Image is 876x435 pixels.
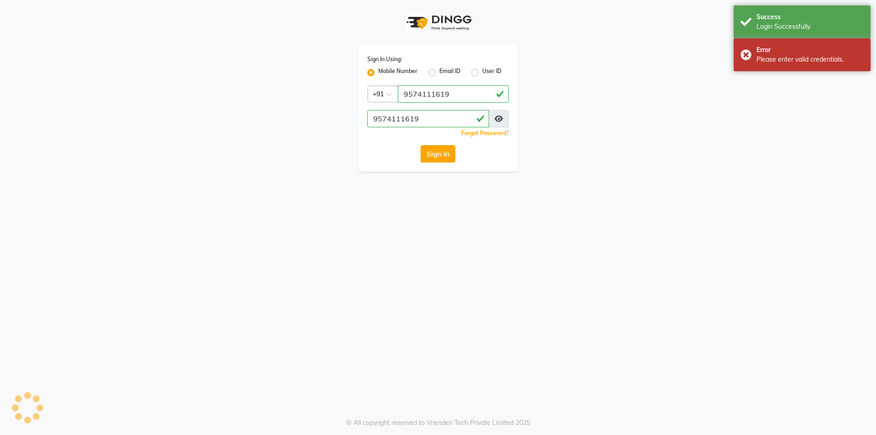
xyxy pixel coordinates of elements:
a: Forgot Password? [461,130,509,136]
label: Email ID [439,67,460,78]
label: Mobile Number [378,67,417,78]
div: Success [756,12,864,22]
input: Username [398,85,509,103]
div: Please enter valid credentials. [756,55,864,64]
img: logo1.svg [401,9,474,36]
button: Sign In [421,145,455,162]
label: Sign In Using: [367,55,402,63]
div: Login Successfully. [756,22,864,31]
div: Error [756,45,864,55]
input: Username [367,110,489,127]
label: User ID [482,67,501,78]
